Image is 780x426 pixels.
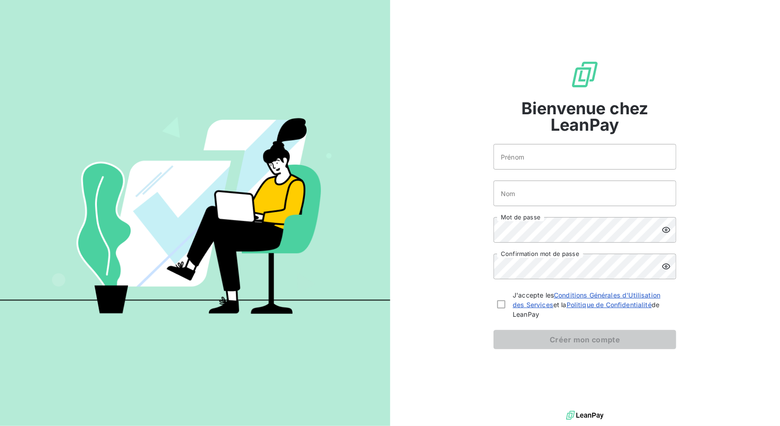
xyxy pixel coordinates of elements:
a: Politique de Confidentialité [567,301,652,309]
img: logo sigle [570,60,600,89]
img: logo [566,409,604,422]
span: J'accepte les et la de LeanPay [513,290,673,319]
span: Bienvenue chez LeanPay [493,100,676,133]
a: Conditions Générales d'Utilisation des Services [513,291,660,309]
input: placeholder [493,181,676,206]
button: Créer mon compte [493,330,676,349]
input: placeholder [493,144,676,170]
